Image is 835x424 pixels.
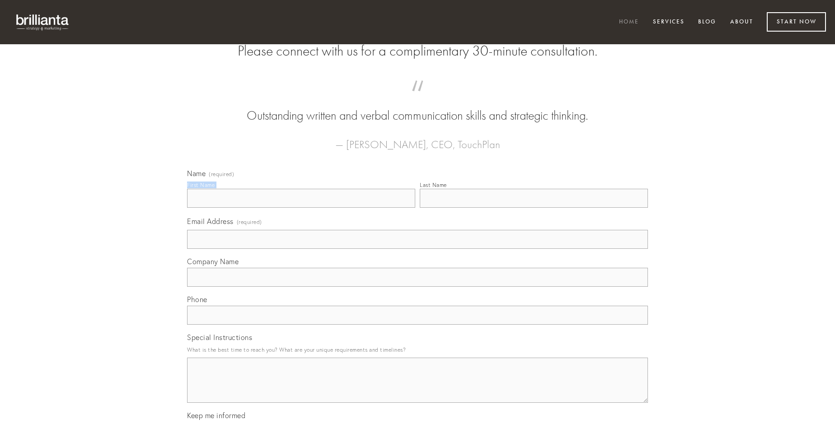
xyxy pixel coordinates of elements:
[767,12,826,32] a: Start Now
[692,15,722,30] a: Blog
[187,257,239,266] span: Company Name
[187,411,245,420] span: Keep me informed
[237,216,262,228] span: (required)
[202,125,633,154] figcaption: — [PERSON_NAME], CEO, TouchPlan
[209,172,234,177] span: (required)
[202,89,633,107] span: “
[187,333,252,342] span: Special Instructions
[420,182,447,188] div: Last Name
[9,9,77,35] img: brillianta - research, strategy, marketing
[647,15,690,30] a: Services
[187,42,648,60] h2: Please connect with us for a complimentary 30-minute consultation.
[613,15,645,30] a: Home
[724,15,759,30] a: About
[187,344,648,356] p: What is the best time to reach you? What are your unique requirements and timelines?
[187,217,234,226] span: Email Address
[187,182,215,188] div: First Name
[187,295,207,304] span: Phone
[187,169,206,178] span: Name
[202,89,633,125] blockquote: Outstanding written and verbal communication skills and strategic thinking.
